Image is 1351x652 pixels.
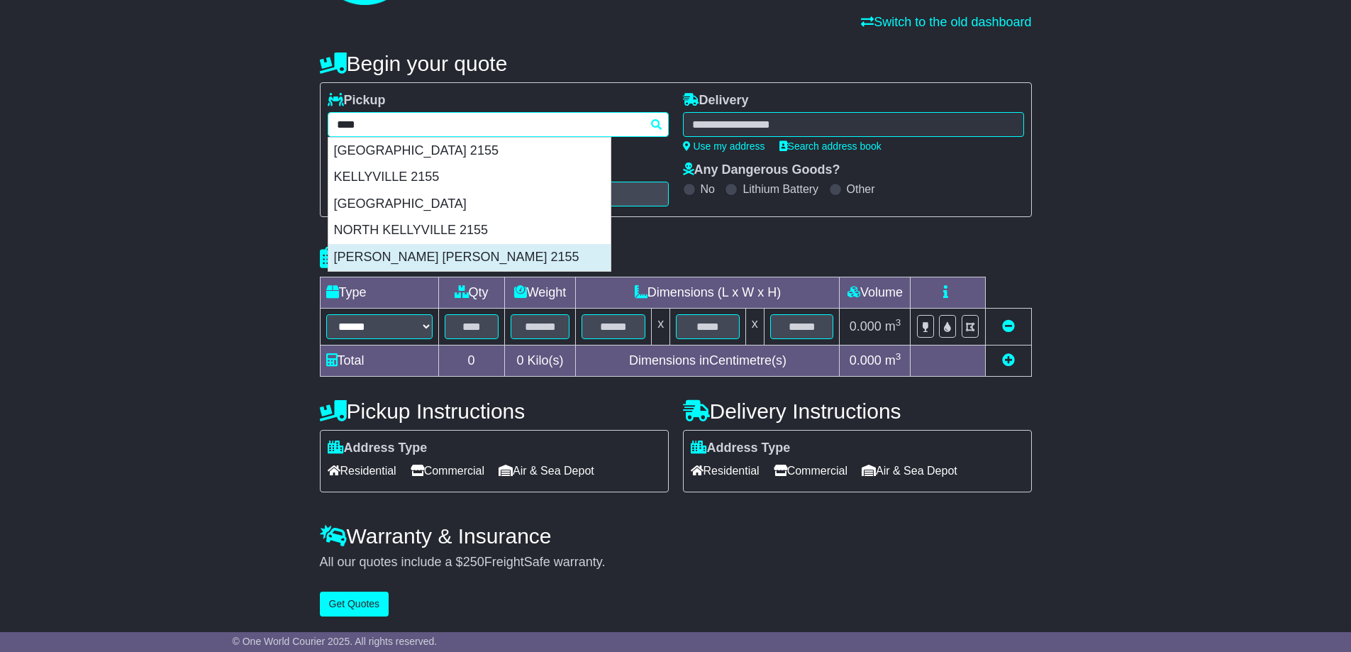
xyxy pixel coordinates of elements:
span: Residential [328,460,396,482]
label: Other [847,182,875,196]
a: Use my address [683,140,765,152]
typeahead: Please provide city [328,112,669,137]
span: m [885,353,901,368]
span: 0 [516,353,523,368]
td: Total [320,346,438,377]
div: NORTH KELLYVILLE 2155 [328,217,611,244]
div: KELLYVILLE 2155 [328,164,611,191]
td: Type [320,277,438,309]
sup: 3 [896,351,901,362]
td: Kilo(s) [504,346,576,377]
span: © One World Courier 2025. All rights reserved. [233,636,438,647]
h4: Pickup Instructions [320,399,669,423]
a: Search address book [779,140,882,152]
h4: Warranty & Insurance [320,524,1032,548]
h4: Package details | [320,246,498,270]
label: Lithium Battery [743,182,818,196]
td: x [745,309,764,346]
span: Residential [691,460,760,482]
a: Add new item [1002,353,1015,368]
label: No [701,182,715,196]
span: Commercial [774,460,847,482]
td: x [652,309,670,346]
label: Address Type [328,441,428,456]
td: Dimensions in Centimetre(s) [576,346,840,377]
a: Remove this item [1002,319,1015,333]
td: Dimensions (L x W x H) [576,277,840,309]
div: [PERSON_NAME] [PERSON_NAME] 2155 [328,244,611,271]
td: Volume [840,277,911,309]
div: All our quotes include a $ FreightSafe warranty. [320,555,1032,570]
span: Commercial [411,460,484,482]
a: Switch to the old dashboard [861,15,1031,29]
label: Any Dangerous Goods? [683,162,840,178]
div: [GEOGRAPHIC_DATA] [328,191,611,218]
span: 250 [463,555,484,569]
div: [GEOGRAPHIC_DATA] 2155 [328,138,611,165]
label: Delivery [683,93,749,109]
label: Pickup [328,93,386,109]
span: 0.000 [850,353,882,368]
sup: 3 [896,317,901,328]
label: Address Type [691,441,791,456]
h4: Delivery Instructions [683,399,1032,423]
span: Air & Sea Depot [862,460,957,482]
span: m [885,319,901,333]
td: Qty [438,277,504,309]
td: 0 [438,346,504,377]
span: 0.000 [850,319,882,333]
h4: Begin your quote [320,52,1032,75]
span: Air & Sea Depot [499,460,594,482]
td: Weight [504,277,576,309]
button: Get Quotes [320,592,389,617]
